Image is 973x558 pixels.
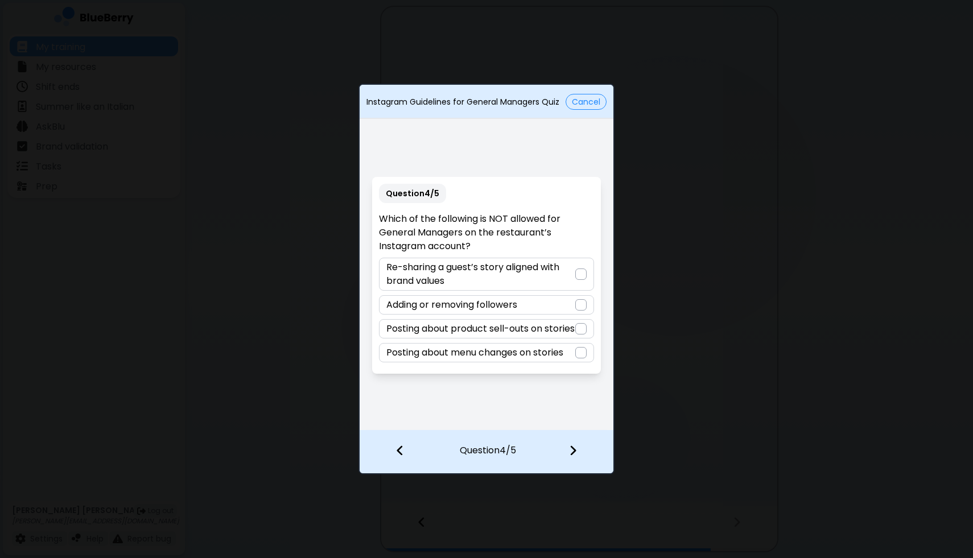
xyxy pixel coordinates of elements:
[386,261,575,288] p: Re-sharing a guest’s story aligned with brand values
[379,184,446,203] p: Question 4 / 5
[386,346,563,359] p: Posting about menu changes on stories
[396,444,404,457] img: file icon
[386,322,575,336] p: Posting about product sell-outs on stories
[386,298,517,312] p: Adding or removing followers
[566,94,607,110] button: Cancel
[460,430,516,457] p: Question 4 / 5
[379,212,593,253] p: Which of the following is NOT allowed for General Managers on the restaurant’s Instagram account?
[366,97,559,107] p: Instagram Guidelines for General Managers Quiz
[569,444,577,457] img: file icon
